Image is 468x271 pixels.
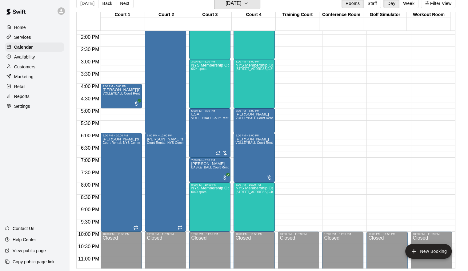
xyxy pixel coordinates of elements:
[189,158,230,182] div: 7:00 PM – 8:00 PM: Jaxon Mosqueda
[413,233,450,236] div: 10:00 PM – 11:59 PM
[178,225,182,230] span: Recurring event
[189,108,230,158] div: 5:00 PM – 7:00 PM: ESA
[14,103,30,109] p: Settings
[133,225,138,230] span: Recurring event
[102,85,140,88] div: 4:00 PM – 5:00 PM
[14,24,26,30] p: Home
[280,233,317,236] div: 10:00 PM – 11:59 PM
[234,182,275,232] div: 8:00 PM – 10:00 PM: NYS Membership Open Gym / Drop-Ins
[235,67,267,71] span: [STREET_ADDRESS]
[5,52,64,62] a: Availability
[5,82,64,91] div: Retail
[235,60,273,63] div: 3:00 PM – 5:00 PM
[5,62,64,71] a: Customers
[14,64,35,70] p: Customers
[79,84,101,89] span: 4:00 PM
[79,121,101,126] span: 5:30 PM
[5,92,64,101] a: Reports
[189,10,230,59] div: 1:00 PM – 3:00 PM: NYS Membership Open Gym / Drop-Ins
[191,116,298,120] span: VOLLEYBALL Court Rental (Everyday After 3 pm and All Day Weekends)
[188,12,232,18] div: Court 3
[235,134,273,137] div: 6:00 PM – 8:00 PM
[235,190,267,194] span: [STREET_ADDRESS]
[5,102,64,111] a: Settings
[77,256,101,261] span: 11:00 PM
[14,74,34,80] p: Marketing
[77,232,101,237] span: 10:00 PM
[79,195,101,200] span: 8:30 PM
[133,101,139,107] span: All customers have paid
[363,12,407,18] div: Golf Simulator
[102,92,209,95] span: VOLLEYBALL Court Rental (Everyday After 3 pm and All Day Weekends)
[79,182,101,188] span: 8:00 PM
[79,133,101,138] span: 6:00 PM
[79,145,101,151] span: 6:30 PM
[191,183,229,186] div: 8:00 PM – 10:00 PM
[268,67,283,71] span: 0/24 spots filled
[147,134,184,137] div: 6:00 PM – 10:00 PM
[101,133,142,232] div: 6:00 PM – 10:00 PM: GINA's League - Jennifer Leifer
[79,158,101,163] span: 7:00 PM
[14,93,30,99] p: Reports
[234,133,275,182] div: 6:00 PM – 8:00 PM: Brandy
[102,134,140,137] div: 6:00 PM – 10:00 PM
[324,233,362,236] div: 10:00 PM – 11:59 PM
[79,170,101,175] span: 7:30 PM
[191,60,229,63] div: 3:00 PM – 5:00 PM
[144,12,188,18] div: Court 2
[191,109,229,112] div: 5:00 PM – 7:00 PM
[234,108,275,133] div: 5:00 PM – 6:00 PM: Tarah James
[13,259,54,265] p: Copy public page link
[147,233,184,236] div: 10:00 PM – 11:59 PM
[235,183,273,186] div: 8:00 PM – 10:00 PM
[79,47,101,52] span: 2:30 PM
[191,166,298,169] span: BASKETBALL Court Rental (Everyday After 3 pm and All Day Weekends)
[79,219,101,224] span: 9:30 PM
[102,141,202,144] span: Court Rental: NYS Community Club / League Volleyball (After 3 pm)
[216,151,221,156] span: Recurring event
[145,133,186,232] div: 6:00 PM – 10:00 PM: GINA's League - Jennifer Leifer
[232,12,275,18] div: Court 4
[5,33,64,42] a: Services
[14,83,26,90] p: Retail
[13,225,34,232] p: Contact Us
[147,141,246,144] span: Court Rental: NYS Community Club / League Volleyball (After 3 pm)
[235,109,273,112] div: 5:00 PM – 6:00 PM
[191,233,229,236] div: 10:00 PM – 11:59 PM
[14,34,31,40] p: Services
[14,54,35,60] p: Availability
[5,42,64,52] a: Calendar
[102,233,140,236] div: 10:00 PM – 11:59 PM
[235,141,342,144] span: VOLLEYBALL Court Rental (Everyday After 3 pm and All Day Weekends)
[79,71,101,77] span: 3:30 PM
[407,12,450,18] div: Workout Room
[191,67,206,71] span: 0/24 spots filled
[268,190,283,194] span: 0/40 spots filled
[191,159,229,162] div: 7:00 PM – 8:00 PM
[101,12,144,18] div: Court 1
[234,10,275,59] div: 1:00 PM – 3:00 PM: NYS Membership Open Gym / Drop-Ins
[222,175,228,181] span: All customers have paid
[77,244,101,249] span: 10:30 PM
[234,59,275,108] div: 3:00 PM – 5:00 PM: NYS Membership Open Gym / Drop-Ins
[235,233,273,236] div: 10:00 PM – 11:59 PM
[368,233,406,236] div: 10:00 PM – 11:59 PM
[79,96,101,101] span: 4:30 PM
[5,72,64,81] a: Marketing
[189,182,230,232] div: 8:00 PM – 10:00 PM: NYS Membership Open Gym / Drop-Ins
[189,59,230,108] div: 3:00 PM – 5:00 PM: NYS Membership Open Gym / Drop-Ins
[101,84,142,108] div: 4:00 PM – 5:00 PM: Jo’Lon Clark
[14,44,33,50] p: Calendar
[191,190,206,194] span: 0/40 spots filled
[79,34,101,40] span: 2:00 PM
[235,116,342,120] span: VOLLEYBALL Court Rental (Everyday After 3 pm and All Day Weekends)
[5,23,64,32] a: Home
[79,59,101,64] span: 3:00 PM
[276,12,319,18] div: Training Court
